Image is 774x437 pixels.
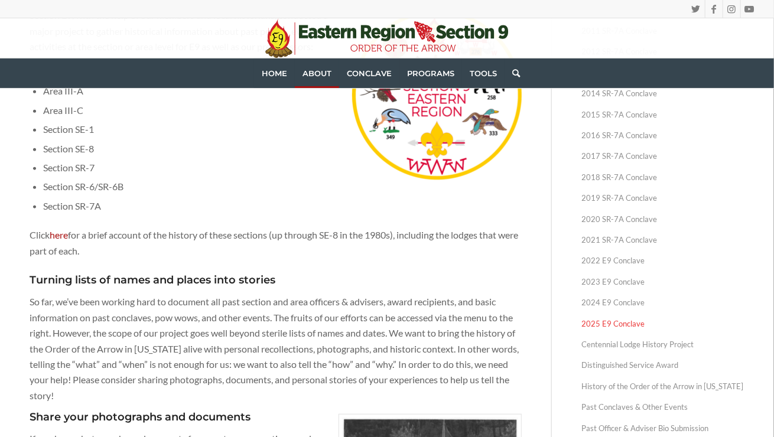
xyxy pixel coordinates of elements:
[505,58,520,88] a: Search
[581,250,744,271] a: 2022 E9 Conclave
[581,292,744,313] a: 2024 E9 Conclave
[30,227,522,259] p: Click for a brief account of the history of these sections (up through SE-8 in the 1980s), includ...
[43,120,522,139] li: Section SE-1
[30,412,522,423] h4: Share your photographs and documents
[581,355,744,376] a: Distinguished Service Award
[581,146,744,167] a: 2017 SR-7A Conclave
[581,125,744,146] a: 2016 SR-7A Conclave
[43,197,522,216] li: Section SR-7A
[407,69,454,78] span: Programs
[581,188,744,208] a: 2019 SR-7A Conclave
[43,177,522,196] li: Section SR-6/SR-6B
[581,376,744,397] a: History of the Order of the Arrow in [US_STATE]
[347,69,392,78] span: Conclave
[30,275,522,286] h4: Turning lists of names and places into stories
[581,314,744,334] a: 2025 E9 Conclave
[581,167,744,188] a: 2018 SR-7A Conclave
[254,58,295,88] a: Home
[581,397,744,418] a: Past Conclaves & Other Events
[30,294,522,403] p: So far, we’ve been working hard to document all past section and area officers & advisers, award ...
[581,105,744,125] a: 2015 SR-7A Conclave
[399,58,462,88] a: Programs
[50,229,68,240] a: here
[262,69,287,78] span: Home
[295,58,339,88] a: About
[43,101,522,120] li: Area III-C
[581,209,744,230] a: 2020 SR-7A Conclave
[303,69,331,78] span: About
[43,158,522,177] li: Section SR-7
[581,272,744,292] a: 2023 E9 Conclave
[581,334,744,355] a: Centennial Lodge History Project
[462,58,505,88] a: Tools
[470,69,497,78] span: Tools
[43,139,522,158] li: Section SE-8
[581,230,744,250] a: 2021 SR-7A Conclave
[339,58,399,88] a: Conclave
